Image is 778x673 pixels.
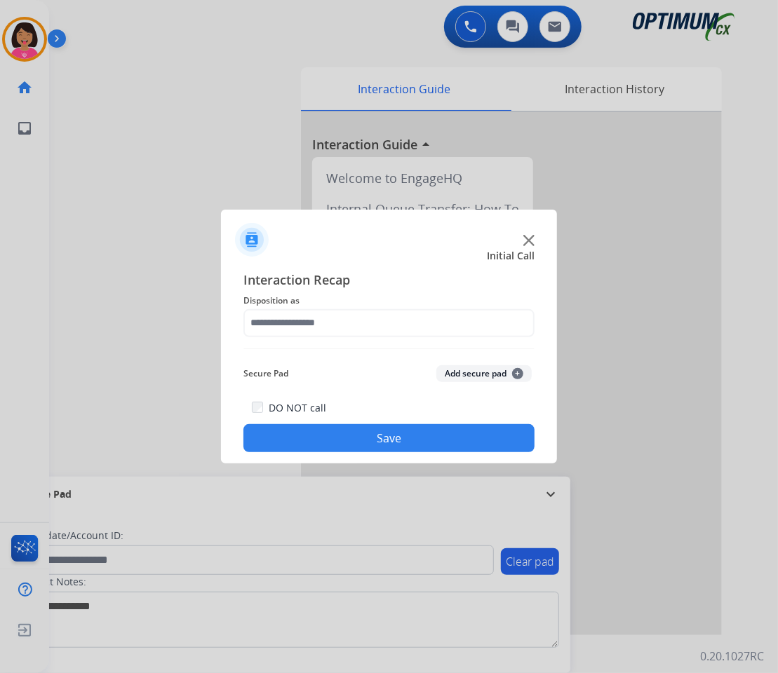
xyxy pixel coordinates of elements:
span: Secure Pad [243,365,288,382]
span: Interaction Recap [243,270,535,292]
span: + [512,368,523,379]
button: Save [243,424,535,452]
img: contactIcon [235,223,269,257]
span: Initial Call [487,249,535,263]
p: 0.20.1027RC [700,648,764,665]
label: DO NOT call [269,401,326,415]
span: Disposition as [243,292,535,309]
button: Add secure pad+ [436,365,532,382]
